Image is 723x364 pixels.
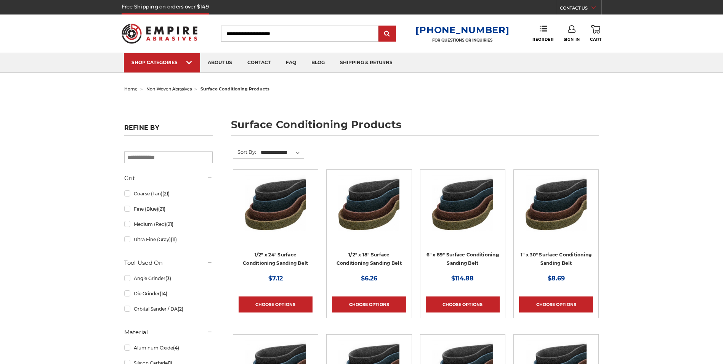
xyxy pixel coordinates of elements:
a: 1"x30" Surface Conditioning Sanding Belts [519,175,593,249]
label: Sort By: [233,146,256,158]
h5: Grit [124,174,213,183]
a: [PHONE_NUMBER] [415,24,509,35]
span: (11) [171,237,177,242]
span: Reorder [532,37,553,42]
p: FOR QUESTIONS OR INQUIRIES [415,38,509,43]
span: (3) [165,275,171,281]
a: 6"x89" Surface Conditioning Sanding Belts [426,175,500,249]
span: Sign In [564,37,580,42]
a: faq [278,53,304,72]
a: Quick view [343,198,395,213]
img: Surface Conditioning Sanding Belts [245,175,306,236]
img: Empire Abrasives [122,19,198,48]
a: non-woven abrasives [146,86,192,92]
span: (21) [158,206,165,212]
span: $7.12 [268,275,283,282]
a: Medium (Red)(21) [124,217,213,231]
span: (4) [173,345,179,351]
a: about us [200,53,240,72]
a: 1/2" x 24" Surface Conditioning Sanding Belt [243,252,308,266]
a: Coarse (Tan)(21) [124,187,213,200]
span: $114.88 [451,275,474,282]
a: Quick view [436,198,489,213]
a: 1" x 30" Surface Conditioning Sanding Belt [521,252,592,266]
a: Surface Conditioning Sanding Belts [239,175,313,249]
h5: Material [124,328,213,337]
a: 6" x 89" Surface Conditioning Sanding Belt [426,252,499,266]
h5: Tool Used On [124,258,213,267]
a: Reorder [532,25,553,42]
img: 6"x89" Surface Conditioning Sanding Belts [432,175,493,236]
input: Submit [380,26,395,42]
span: $6.26 [361,275,377,282]
a: Choose Options [332,296,406,312]
a: Cart [590,25,601,42]
a: 1/2" x 18" Surface Conditioning Sanding Belt [337,252,402,266]
a: Aluminum Oxide(4) [124,341,213,354]
a: Quick view [249,198,302,213]
img: 1"x30" Surface Conditioning Sanding Belts [526,175,587,236]
a: Surface Conditioning Sanding Belts [332,175,406,249]
h1: surface conditioning products [231,119,599,136]
a: Choose Options [519,296,593,312]
a: Angle Grinder(3) [124,272,213,285]
a: Choose Options [426,296,500,312]
span: $8.69 [548,275,565,282]
img: Surface Conditioning Sanding Belts [338,175,399,236]
span: (21) [166,221,173,227]
a: Choose Options [239,296,313,312]
a: CONTACT US [560,4,601,14]
a: contact [240,53,278,72]
a: Quick view [530,198,582,213]
a: Fine (Blue)(21) [124,202,213,216]
span: (14) [160,291,167,296]
a: shipping & returns [332,53,400,72]
a: blog [304,53,332,72]
select: Sort By: [260,147,304,158]
div: SHOP CATEGORIES [131,60,192,65]
h5: Refine by [124,124,213,136]
a: Ultra Fine (Gray)(11) [124,233,213,246]
a: Die Grinder(14) [124,287,213,300]
a: Orbital Sander / DA(2) [124,302,213,316]
span: surface conditioning products [200,86,269,92]
a: home [124,86,138,92]
span: Cart [590,37,601,42]
span: (2) [178,306,183,312]
span: (21) [162,191,170,196]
